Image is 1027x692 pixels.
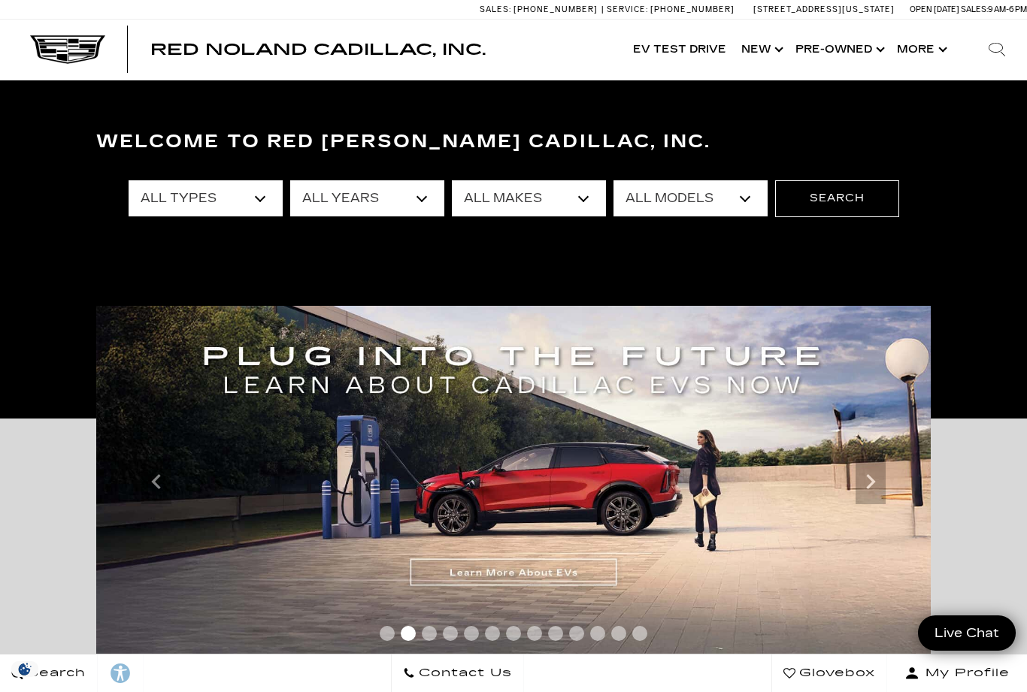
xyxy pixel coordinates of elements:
a: Glovebox [771,654,887,692]
span: Go to slide 1 [380,626,395,641]
select: Filter by type [129,180,283,216]
button: Open user profile menu [887,654,1027,692]
a: Pre-Owned [788,20,889,80]
span: Go to slide 8 [527,626,542,641]
section: Click to Open Cookie Consent Modal [8,661,42,677]
select: Filter by model [613,180,768,216]
a: Contact Us [391,654,524,692]
span: Live Chat [927,624,1007,642]
span: Go to slide 11 [590,626,605,641]
span: [PHONE_NUMBER] [513,5,598,14]
img: Cadillac Dark Logo with Cadillac White Text [30,35,105,64]
a: Red Noland Cadillac, Inc. [150,42,486,57]
span: Search [23,663,86,684]
span: Contact Us [415,663,512,684]
div: Previous [141,459,171,504]
button: More [889,20,952,80]
span: My Profile [919,663,1010,684]
button: Search [775,180,899,216]
span: Go to slide 5 [464,626,479,641]
span: Sales: [480,5,511,14]
a: [STREET_ADDRESS][US_STATE] [753,5,895,14]
span: Go to slide 4 [443,626,458,641]
span: Service: [607,5,648,14]
span: Go to slide 6 [485,626,500,641]
a: EV Test Drive [626,20,734,80]
a: Service: [PHONE_NUMBER] [601,5,738,14]
select: Filter by year [290,180,444,216]
span: 9 AM-6 PM [988,5,1027,14]
span: Sales: [961,5,988,14]
span: Go to slide 3 [422,626,437,641]
span: Go to slide 10 [569,626,584,641]
h3: Welcome to Red [PERSON_NAME] Cadillac, Inc. [96,127,931,157]
span: Glovebox [795,663,875,684]
span: Go to slide 13 [632,626,647,641]
select: Filter by make [452,180,606,216]
a: Live Chat [918,615,1016,651]
span: [PHONE_NUMBER] [650,5,735,14]
a: Sales: [PHONE_NUMBER] [480,5,601,14]
span: Go to slide 9 [548,626,563,641]
span: Go to slide 2 [401,626,416,641]
span: Red Noland Cadillac, Inc. [150,41,486,59]
div: Next [856,459,886,504]
span: Open [DATE] [910,5,959,14]
img: Opt-Out Icon [8,661,42,677]
span: Go to slide 7 [506,626,521,641]
a: New [734,20,788,80]
img: ev-blog-post-banners-correctedcorrected [96,306,931,658]
span: Go to slide 12 [611,626,626,641]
